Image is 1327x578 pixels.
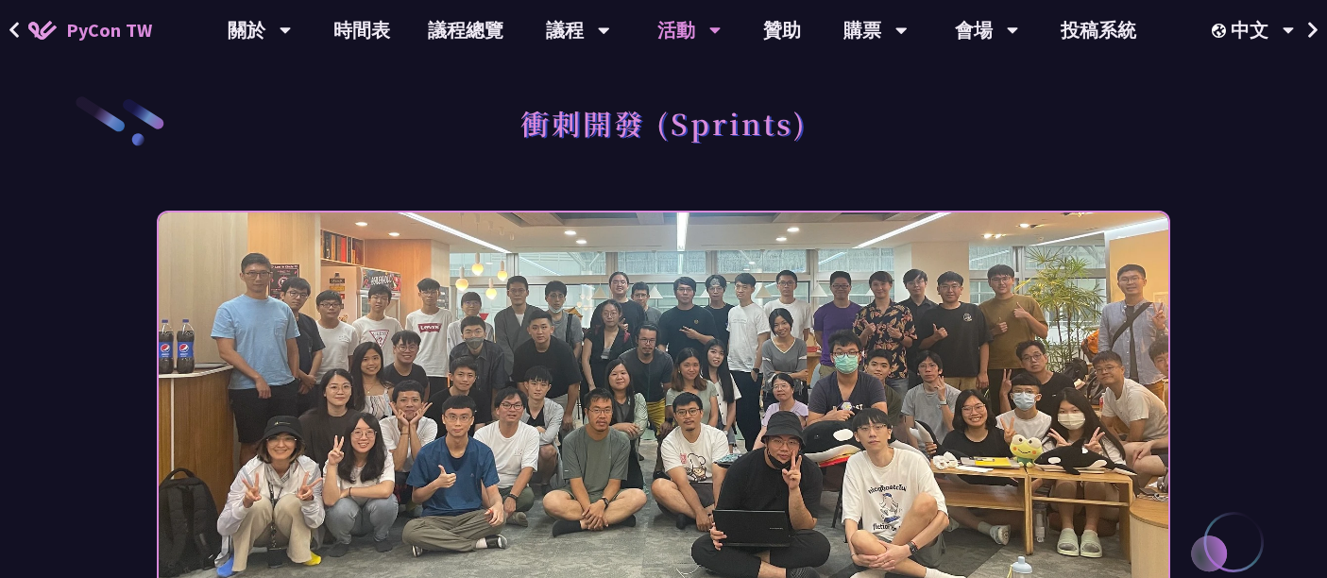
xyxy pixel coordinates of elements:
img: Locale Icon [1212,24,1231,38]
img: Home icon of PyCon TW 2025 [28,21,57,40]
h1: 衝刺開發 (Sprints) [520,94,808,151]
span: PyCon TW [66,16,152,44]
a: PyCon TW [9,7,171,54]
